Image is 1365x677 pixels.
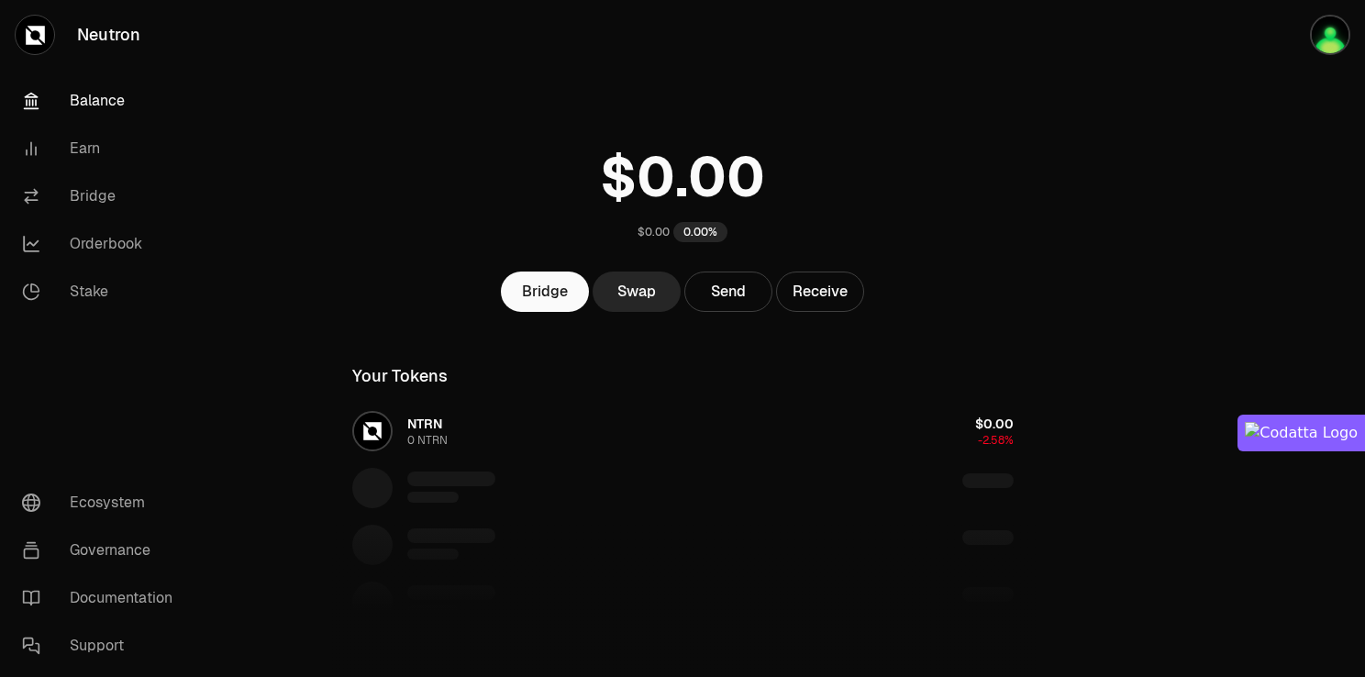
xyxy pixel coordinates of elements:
a: Ecosystem [7,479,198,527]
div: $0.00 [638,225,670,239]
div: 0.00% [673,222,727,242]
a: Bridge [7,172,198,220]
a: Documentation [7,574,198,622]
a: Earn [7,125,198,172]
div: Your Tokens [352,363,448,389]
a: Balance [7,77,198,125]
a: Stake [7,268,198,316]
a: Support [7,622,198,670]
button: Send [684,272,772,312]
a: Bridge [501,272,589,312]
a: Governance [7,527,198,574]
a: Swap [593,272,681,312]
button: Receive [776,272,864,312]
img: 11 [1310,15,1350,55]
a: Orderbook [7,220,198,268]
